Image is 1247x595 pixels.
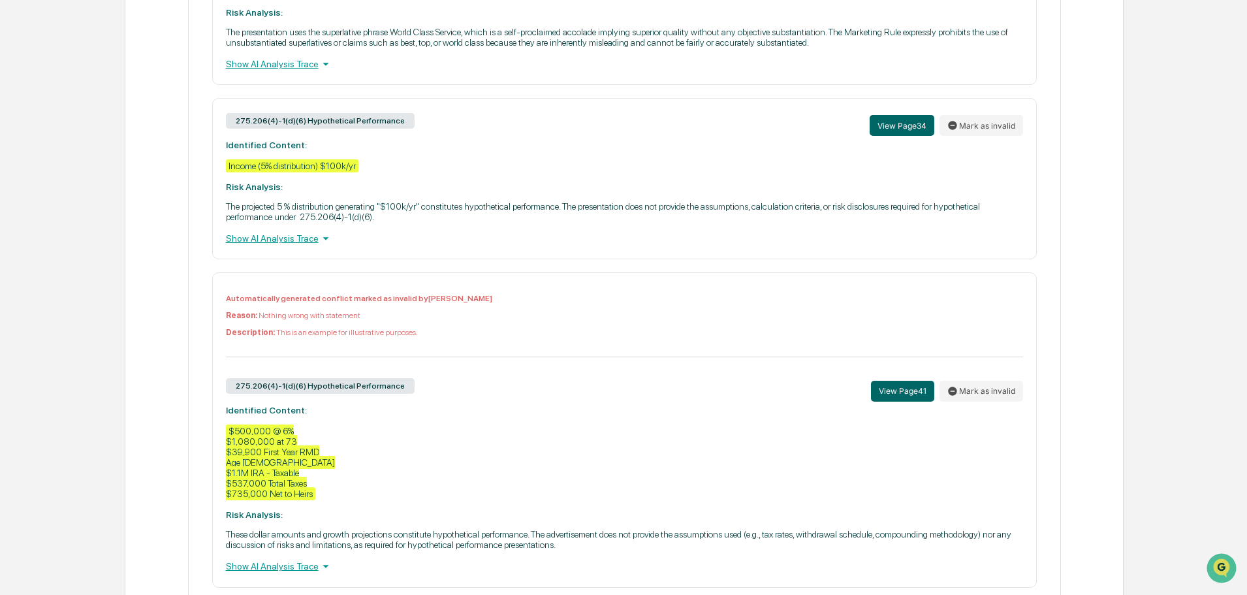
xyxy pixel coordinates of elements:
[13,100,37,123] img: 1746055101610-c473b297-6a78-478c-a979-82029cc54cd1
[226,57,1023,71] div: Show AI Analysis Trace
[34,59,215,73] input: Clear
[939,115,1023,136] button: Mark as invalid
[95,166,105,176] div: 🗄️
[226,328,1023,337] p: This is an example for illustrative purposes.
[222,104,238,120] button: Start new chat
[1205,552,1240,587] iframe: Open customer support
[226,182,283,192] strong: Risk Analysis:
[8,184,87,208] a: 🔎Data Lookup
[226,378,415,394] div: 275.206(4)-1(d)(6) Hypothetical Performance
[8,159,89,183] a: 🖐️Preclearance
[226,328,275,337] b: Description:
[226,113,415,129] div: 275.206(4)-1(d)(6) Hypothetical Performance
[226,509,283,520] strong: Risk Analysis:
[13,191,24,201] div: 🔎
[89,159,167,183] a: 🗄️Attestations
[92,221,158,231] a: Powered byPylon
[226,294,1023,303] p: Automatically generated conflict marked as invalid by [PERSON_NAME]
[44,100,214,113] div: Start new chat
[13,166,24,176] div: 🖐️
[226,140,307,150] strong: Identified Content:
[226,405,307,415] strong: Identified Content:
[226,27,1023,48] p: The presentation uses the superlative phrase World Class Service, which is a self-proclaimed acco...
[939,381,1023,402] button: Mark as invalid
[226,231,1023,246] div: Show AI Analysis Trace
[130,221,158,231] span: Pylon
[871,381,934,402] button: View Page41
[226,559,1023,573] div: Show AI Analysis Trace
[226,311,1023,320] p: Nothing wrong with statement
[108,165,162,178] span: Attestations
[226,159,358,172] div: Income (5% distribution) $100k/yr
[870,115,934,136] button: View Page34
[44,113,165,123] div: We're available if you need us!
[226,201,1023,222] p: The projected 5 % distribution generating "$100k/yr" constitutes hypothetical performance. The pr...
[226,529,1023,550] p: These dollar amounts and growth projections constitute hypothetical performance. The advertisemen...
[13,27,238,48] p: How can we help?
[226,7,283,18] strong: Risk Analysis:
[226,425,335,500] div: $500,000 @ 6% $1,080,000 at 73 $39,900 First Year RMD Age [DEMOGRAPHIC_DATA] $1.1M IRA - Taxable ...
[26,189,82,202] span: Data Lookup
[26,165,84,178] span: Preclearance
[226,311,257,320] b: Reason:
